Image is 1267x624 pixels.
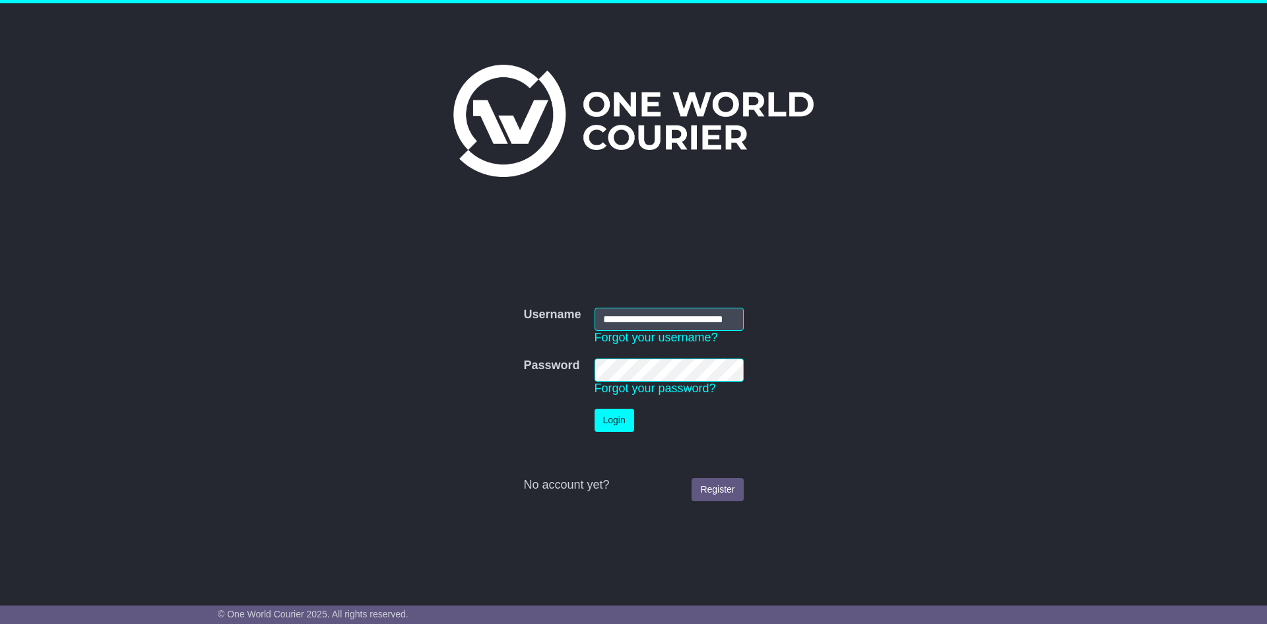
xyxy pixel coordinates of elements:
button: Login [595,409,634,432]
label: Username [523,308,581,322]
div: No account yet? [523,478,743,493]
img: One World [453,65,814,177]
a: Forgot your password? [595,382,716,395]
span: © One World Courier 2025. All rights reserved. [218,609,408,619]
a: Forgot your username? [595,331,718,344]
label: Password [523,359,579,373]
a: Register [692,478,743,501]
